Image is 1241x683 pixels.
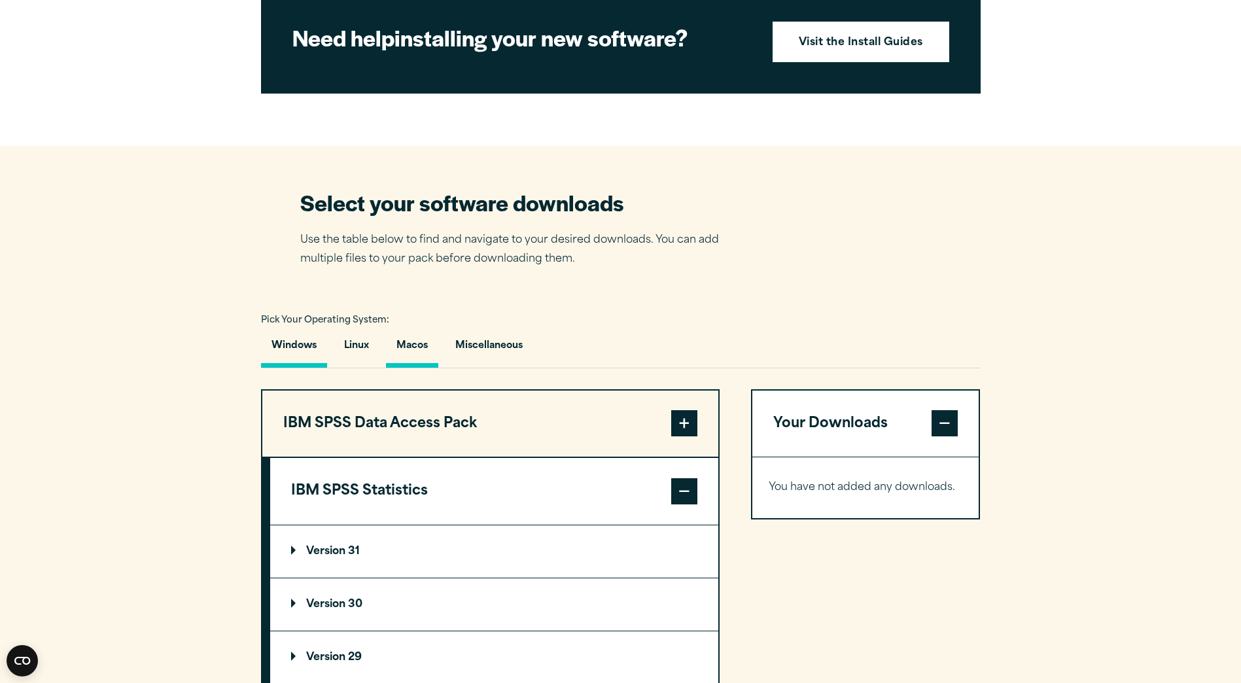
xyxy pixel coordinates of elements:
[300,231,739,269] p: Use the table below to find and navigate to your desired downloads. You can add multiple files to...
[270,458,718,525] button: IBM SPSS Statistics
[752,457,979,518] div: Your Downloads
[291,599,362,610] p: Version 30
[262,391,718,457] button: IBM SPSS Data Access Pack
[334,330,379,368] button: Linux
[752,391,979,457] button: Your Downloads
[7,645,38,676] button: Open CMP widget
[291,652,362,663] p: Version 29
[261,316,389,324] span: Pick Your Operating System:
[445,330,533,368] button: Miscellaneous
[292,23,750,52] h2: installing your new software?
[270,578,718,631] summary: Version 30
[386,330,438,368] button: Macos
[300,188,739,217] h2: Select your software downloads
[773,22,949,62] a: Visit the Install Guides
[799,35,923,52] strong: Visit the Install Guides
[261,330,327,368] button: Windows
[769,478,963,497] p: You have not added any downloads.
[292,22,394,53] strong: Need help
[291,546,360,557] p: Version 31
[270,525,718,578] summary: Version 31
